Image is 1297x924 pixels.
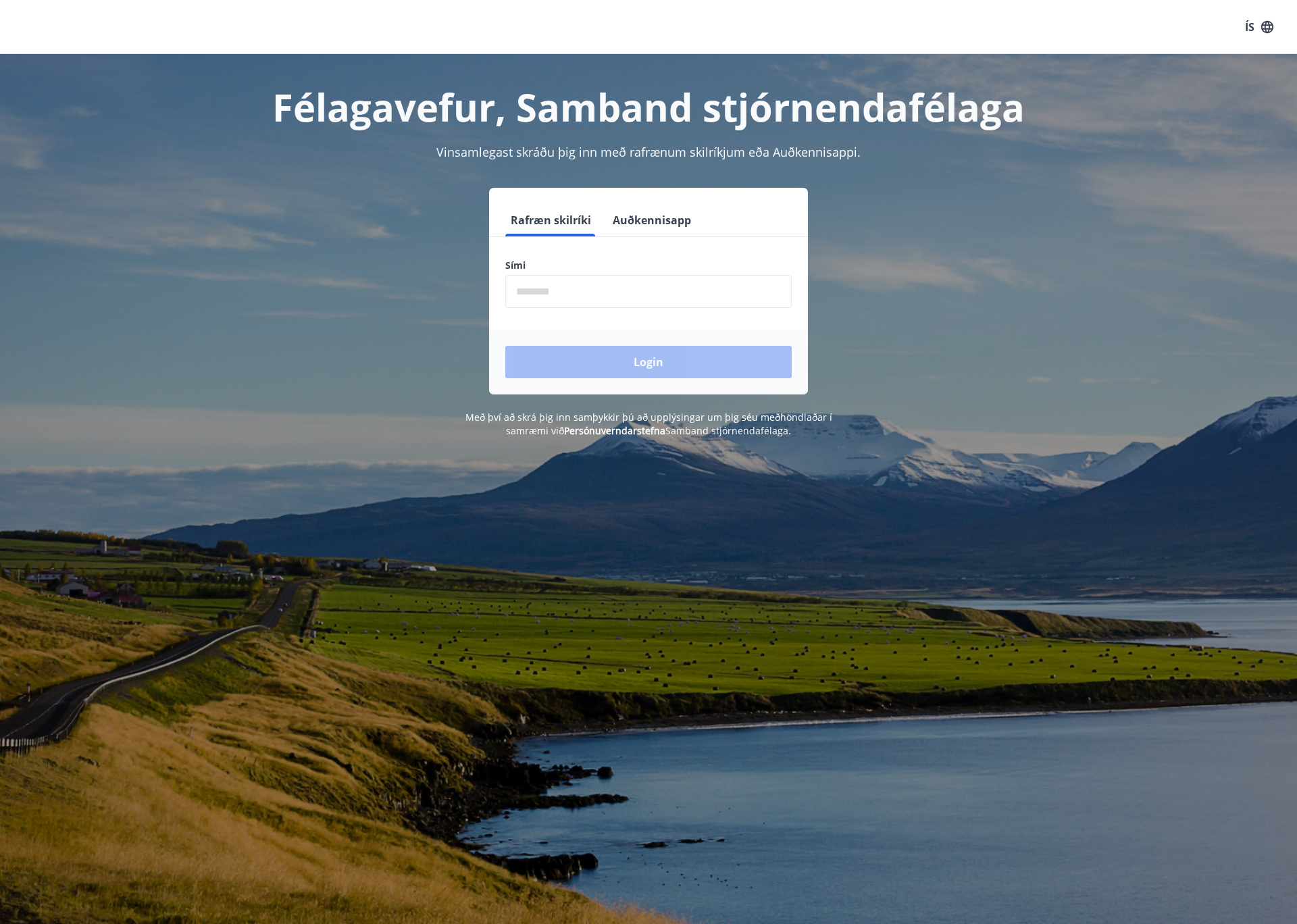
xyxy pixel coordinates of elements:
[505,259,792,272] label: Sími
[607,204,696,236] button: Auðkennisapp
[564,424,665,437] a: Persónuverndarstefna
[465,411,832,437] span: Með því að skrá þig inn samþykkir þú að upplýsingar um þig séu meðhöndlaðar í samræmi við Samband...
[178,81,1119,132] h1: Félagavefur, Samband stjórnendafélaga
[1238,15,1281,39] button: ÍS
[436,144,861,160] span: Vinsamlegast skráðu þig inn með rafrænum skilríkjum eða Auðkennisappi.
[505,204,596,236] button: Rafræn skilríki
